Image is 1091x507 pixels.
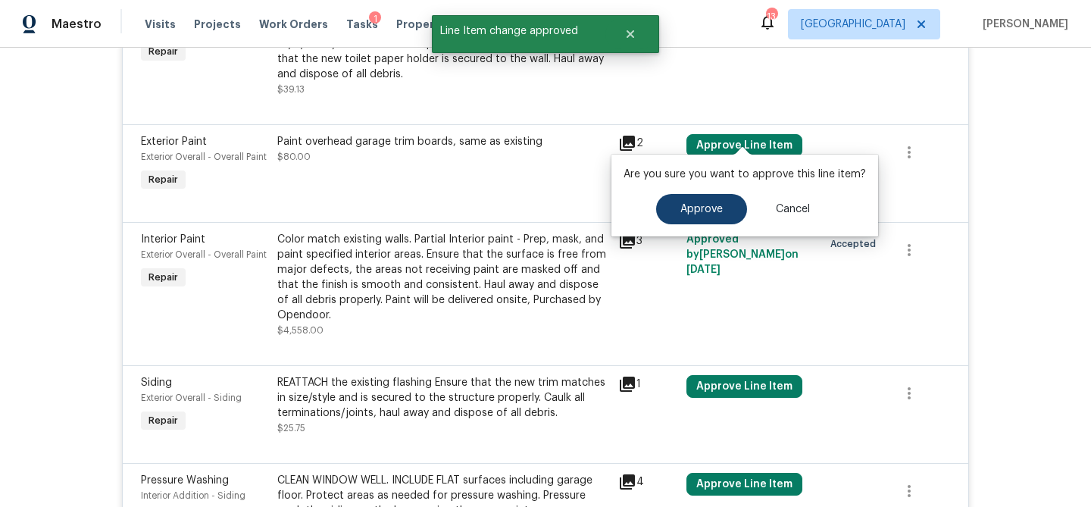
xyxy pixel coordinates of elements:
span: Approve [680,204,723,215]
div: Paint overhead garage trim boards, same as existing [277,134,609,149]
span: $25.75 [277,424,305,433]
div: 13 [766,9,777,24]
span: Repair [142,413,184,428]
div: 1 [618,375,677,393]
span: Work Orders [259,17,328,32]
span: Maestro [52,17,102,32]
span: Accepted [830,236,882,252]
span: Cancel [776,204,810,215]
span: Repair [142,44,184,59]
span: Interior Paint [141,234,205,245]
span: Interior Addition - Siding [141,491,245,500]
span: $39.13 [277,85,305,94]
span: [PERSON_NAME] [977,17,1068,32]
span: $4,558.00 [277,326,324,335]
button: Approve [656,194,747,224]
span: [GEOGRAPHIC_DATA] [801,17,905,32]
span: Projects [194,17,241,32]
span: Line Item change approved [432,15,605,47]
button: Close [605,19,655,49]
span: $80.00 [277,152,311,161]
span: Tasks [346,19,378,30]
span: Exterior Overall - Overall Paint [141,250,267,259]
span: Siding [141,377,172,388]
div: REATTACH the existing flashing Ensure that the new trim matches in size/style and is secured to t... [277,375,609,421]
span: Exterior Paint [141,136,207,147]
span: Repair [142,270,184,285]
span: Repair [142,172,184,187]
span: Exterior Overall - Siding [141,393,242,402]
span: Approved by [PERSON_NAME] on [686,234,799,275]
span: Pressure Washing [141,475,229,486]
span: Exterior Overall - Overall Paint [141,152,267,161]
span: [DATE] [686,264,721,275]
button: Cancel [752,194,834,224]
button: Approve Line Item [686,375,802,398]
div: 4 [618,473,677,491]
button: Approve Line Item [686,473,802,496]
div: 2 [618,134,677,152]
div: 1 [369,11,381,27]
div: Color match existing walls. Partial Interior paint - Prep, mask, and paint specified interior are... [277,232,609,323]
span: Visits [145,17,176,32]
div: 3 [618,232,677,250]
p: Are you sure you want to approve this line item? [624,167,866,182]
button: Approve Line Item [686,134,802,157]
span: Properties [396,17,455,32]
